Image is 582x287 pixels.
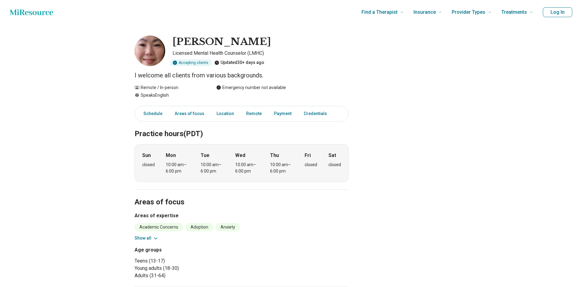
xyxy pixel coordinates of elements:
[186,223,213,231] li: Adoption
[305,152,311,159] strong: Fri
[172,50,349,57] p: Licensed Mental Health Counselor (LMHC)
[172,35,271,48] h1: [PERSON_NAME]
[135,246,239,254] h3: Age groups
[201,152,209,159] strong: Tue
[135,114,349,139] h2: Practice hours (PDT)
[235,162,259,174] div: 10:00 am – 6:00 pm
[136,107,166,120] a: Schedule
[135,235,159,241] button: Show all
[201,162,224,174] div: 10:00 am – 6:00 pm
[413,8,436,17] span: Insurance
[452,8,485,17] span: Provider Types
[135,84,204,91] div: Remote / In-person
[142,162,155,168] div: closed
[361,8,398,17] span: Find a Therapist
[270,162,294,174] div: 10:00 am – 6:00 pm
[235,152,245,159] strong: Wed
[166,162,189,174] div: 10:00 am – 6:00 pm
[10,6,53,18] a: Home page
[135,182,349,207] h2: Areas of focus
[135,35,165,66] img: Maureen Olson, Licensed Mental Health Counselor (LMHC)
[135,265,239,272] li: Young adults (18-30)
[328,152,336,159] strong: Sat
[135,223,183,231] li: Academic Concerns
[305,162,317,168] div: closed
[135,144,349,182] div: When does the program meet?
[501,8,527,17] span: Treatments
[243,107,265,120] a: Remote
[135,212,349,219] h3: Areas of expertise
[214,59,264,66] div: Updated 30+ days ago
[328,162,341,168] div: closed
[142,152,151,159] strong: Sun
[166,152,176,159] strong: Mon
[543,7,572,17] button: Log In
[135,92,204,99] div: Speaks English
[171,107,208,120] a: Areas of focus
[270,152,279,159] strong: Thu
[300,107,334,120] a: Credentials
[135,71,349,80] p: I welcome all clients from various backgrounds.
[135,257,239,265] li: Teens (13-17)
[213,107,238,120] a: Location
[216,84,286,91] div: Emergency number not available
[216,223,240,231] li: Anxiety
[270,107,295,120] a: Payment
[135,272,239,279] li: Adults (31-64)
[170,59,212,66] div: Accepting clients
